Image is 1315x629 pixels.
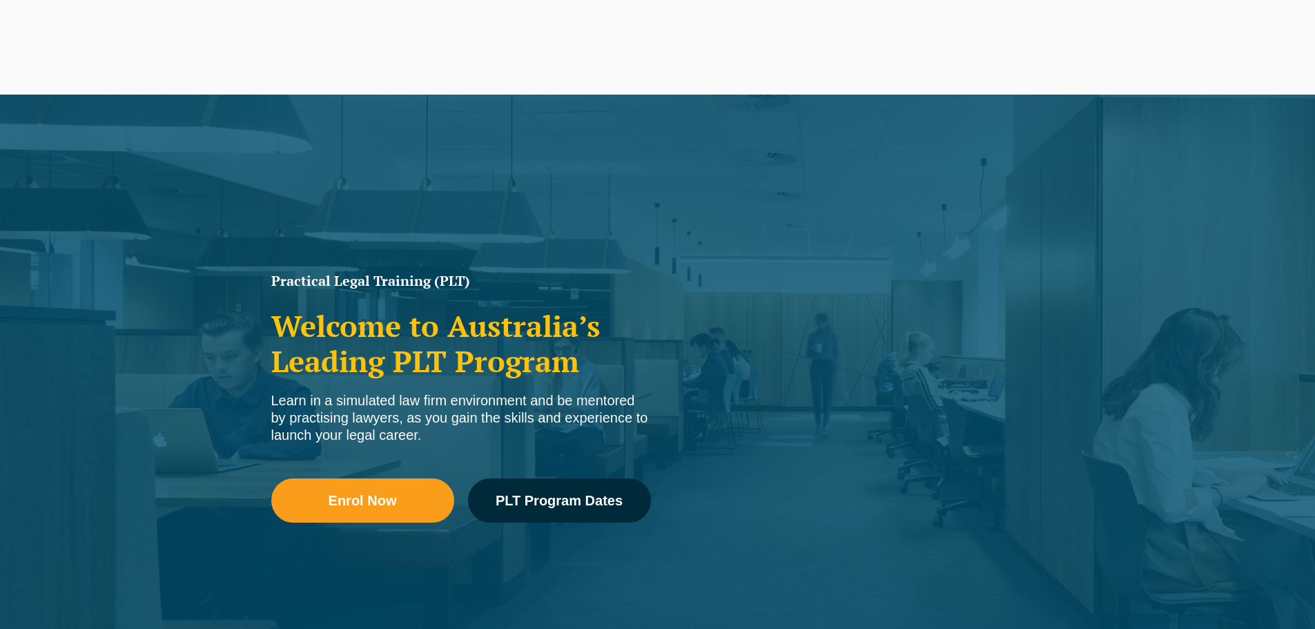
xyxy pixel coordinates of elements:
span: Enrol Now [329,494,397,507]
h1: Practical Legal Training (PLT) [271,274,651,288]
span: PLT Program Dates [496,494,623,507]
div: Learn in a simulated law firm environment and be mentored by practising lawyers, as you gain the ... [271,392,651,444]
a: PLT Program Dates [468,478,651,523]
a: Enrol Now [271,478,454,523]
h2: Welcome to Australia’s Leading PLT Program [271,309,651,378]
